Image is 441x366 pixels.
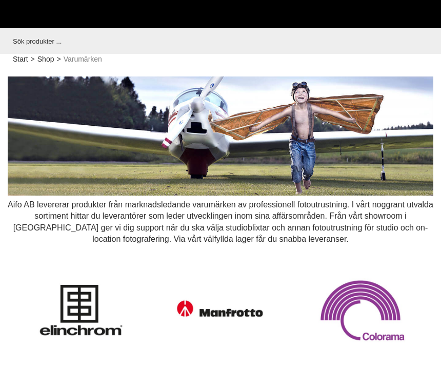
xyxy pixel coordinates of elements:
[8,28,428,54] input: Sök produkter ...
[37,54,54,65] a: Shop
[31,54,35,65] span: >
[8,76,433,196] img: Aifo Varumärken / About us
[13,54,28,65] a: Start
[8,199,433,245] div: Aifo AB levererar produkter från marknadsledande varumärken av professionell fotoutrustning. I vå...
[56,54,61,65] span: >
[64,54,102,65] span: Varumärken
